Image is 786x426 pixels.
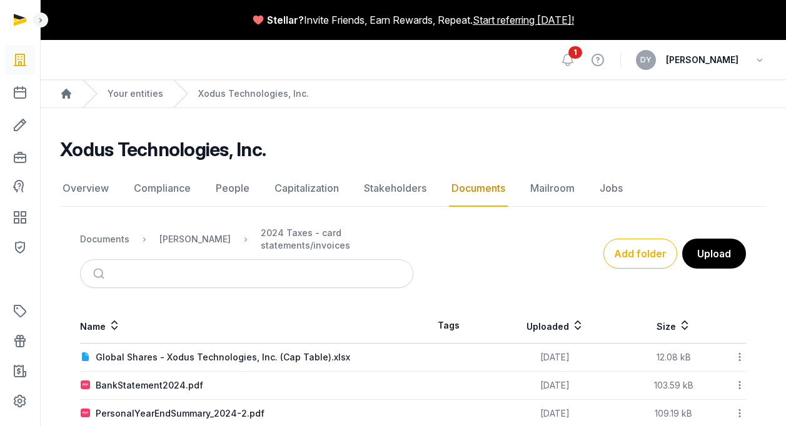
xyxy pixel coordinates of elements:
td: 103.59 kB [626,372,722,400]
nav: Breadcrumb [40,80,786,108]
td: 12.08 kB [626,344,722,372]
button: Upload [682,239,746,269]
a: Overview [60,171,111,207]
button: Add folder [603,239,677,269]
img: pdf.svg [81,409,91,419]
span: [DATE] [540,380,570,390]
div: [PERSON_NAME] [159,233,231,245]
th: Tags [413,308,485,344]
a: Your entities [108,87,163,100]
span: DY [640,56,652,64]
a: Documents [449,171,508,207]
img: pdf.svg [81,380,91,390]
span: [DATE] [540,408,570,419]
div: BankStatement2024.pdf [96,379,203,392]
th: Name [80,308,413,344]
a: People [213,171,252,207]
a: Compliance [131,171,193,207]
div: PersonalYearEndSummary_2024-2.pdf [96,407,265,420]
span: Stellar? [267,12,304,27]
nav: Tabs [60,171,766,207]
a: Capitalization [272,171,341,207]
img: document.svg [81,352,91,362]
nav: Breadcrumb [80,219,413,259]
th: Uploaded [485,308,625,344]
th: Size [626,308,722,344]
div: Global Shares - Xodus Technologies, Inc. (Cap Table).xlsx [96,351,350,364]
button: Submit [86,260,115,287]
a: Xodus Technologies, Inc. [198,87,309,100]
span: [PERSON_NAME] [666,52,738,67]
div: Documents [80,233,129,245]
a: Jobs [597,171,625,207]
a: Mailroom [528,171,577,207]
button: DY [636,50,656,70]
div: 2024 Taxes - card statements/invoices [261,227,413,252]
span: 1 [568,46,582,59]
a: Stakeholders [361,171,429,207]
span: [DATE] [540,352,570,362]
a: Start referring [DATE]! [473,12,574,27]
h2: Xodus Technologies, Inc. [60,138,266,161]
